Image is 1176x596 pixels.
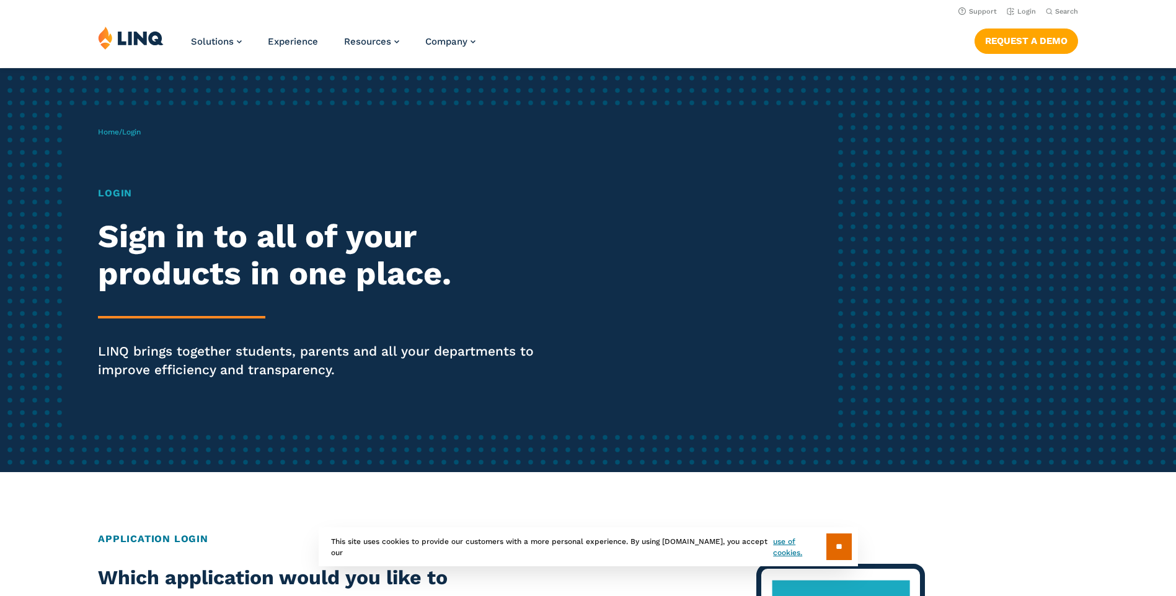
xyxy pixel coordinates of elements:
span: Company [425,36,467,47]
div: This site uses cookies to provide our customers with a more personal experience. By using [DOMAIN... [319,527,858,566]
nav: Button Navigation [975,26,1078,53]
a: Solutions [191,36,242,47]
a: Experience [268,36,318,47]
h1: Login [98,186,551,201]
a: Company [425,36,475,47]
h2: Sign in to all of your products in one place. [98,218,551,292]
a: use of cookies. [773,536,826,558]
img: LINQ | K‑12 Software [98,26,164,50]
a: Resources [344,36,399,47]
p: LINQ brings together students, parents and all your departments to improve efficiency and transpa... [98,342,551,379]
button: Open Search Bar [1046,7,1078,16]
span: Search [1055,7,1078,15]
a: Login [1007,7,1036,15]
span: Solutions [191,36,234,47]
span: / [98,128,141,136]
a: Home [98,128,119,136]
span: Resources [344,36,391,47]
nav: Primary Navigation [191,26,475,67]
a: Support [958,7,997,15]
span: Login [122,128,141,136]
h2: Application Login [98,532,1078,546]
a: Request a Demo [975,28,1078,53]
